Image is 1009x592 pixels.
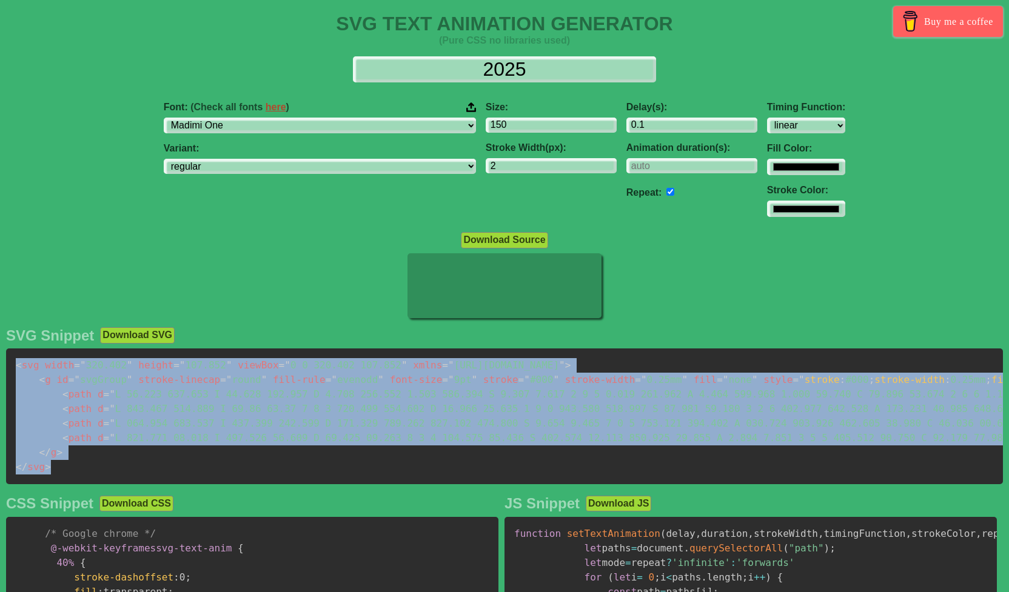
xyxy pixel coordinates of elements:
[442,359,565,371] span: [URL][DOMAIN_NAME]
[45,359,74,371] span: width
[504,495,580,512] h2: JS Snippet
[824,542,830,554] span: )
[626,102,757,113] label: Delay(s):
[238,359,278,371] span: viewBox
[62,417,69,429] span: <
[62,388,69,400] span: <
[654,571,660,583] span: ;
[164,143,476,154] label: Variant:
[893,6,1003,37] a: Buy me a coffee
[637,571,643,583] span: =
[448,374,454,385] span: "
[185,571,191,583] span: ;
[486,118,617,133] input: 100
[559,359,565,371] span: "
[98,403,104,414] span: d
[74,359,80,371] span: =
[62,432,69,444] span: <
[586,496,651,511] button: Download JS
[748,528,754,539] span: ,
[109,417,115,429] span: "
[701,571,707,583] span: .
[100,327,175,343] button: Download SVG
[16,359,39,371] span: svg
[626,142,757,153] label: Animation duration(s):
[717,374,757,385] span: none
[279,359,285,371] span: =
[985,374,991,385] span: ;
[353,56,656,82] input: Input Text Here
[104,403,110,414] span: =
[104,388,110,400] span: =
[442,359,448,371] span: =
[378,374,384,385] span: "
[793,374,804,385] span: ="
[62,388,92,400] span: path
[331,374,337,385] span: "
[226,359,232,371] span: "
[99,496,173,511] button: Download CSS
[326,374,384,385] span: evenodd
[127,374,133,385] span: "
[6,327,94,344] h2: SVG Snippet
[69,374,75,385] span: =
[173,359,232,371] span: 107.852
[553,374,559,385] span: "
[39,374,51,385] span: g
[840,374,846,385] span: :
[62,403,69,414] span: <
[6,495,93,512] h2: CSS Snippet
[16,461,27,473] span: </
[924,11,993,32] span: Buy me a coffee
[466,102,476,113] img: Upload your font
[190,102,289,112] span: (Check all fonts )
[56,374,68,385] span: id
[565,359,571,371] span: >
[742,571,748,583] span: ;
[631,542,637,554] span: =
[486,142,617,153] label: Stroke Width(px):
[767,102,845,113] label: Timing Function:
[689,542,783,554] span: querySelectorAll
[442,374,477,385] span: 9pt
[585,571,602,583] span: for
[261,374,267,385] span: "
[51,542,232,554] span: svg-text-anim
[16,461,45,473] span: svg
[127,359,133,371] span: "
[518,374,559,385] span: #000
[567,528,660,539] span: setTextAnimation
[401,359,407,371] span: "
[109,432,115,444] span: "
[783,542,789,554] span: (
[220,374,226,385] span: =
[472,374,478,385] span: "
[56,557,74,568] span: 40%
[45,461,51,473] span: >
[754,571,765,583] span: ++
[682,374,688,385] span: "
[45,528,156,539] span: /* Google chrome */
[777,571,783,583] span: {
[138,374,220,385] span: stroke-linecap
[226,374,232,385] span: "
[39,374,45,385] span: <
[717,374,723,385] span: =
[98,417,104,429] span: d
[874,374,945,385] span: stroke-width
[518,374,525,385] span: =
[805,374,840,385] span: stroke
[626,158,757,173] input: auto
[672,557,730,568] span: 'infinite'
[626,118,757,133] input: 0.1s
[16,359,22,371] span: <
[483,374,518,385] span: stroke
[789,542,824,554] span: "path"
[62,417,92,429] span: path
[641,374,647,385] span: "
[585,542,602,554] span: let
[266,102,286,112] a: here
[524,374,530,385] span: "
[80,359,86,371] span: "
[109,388,115,400] span: "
